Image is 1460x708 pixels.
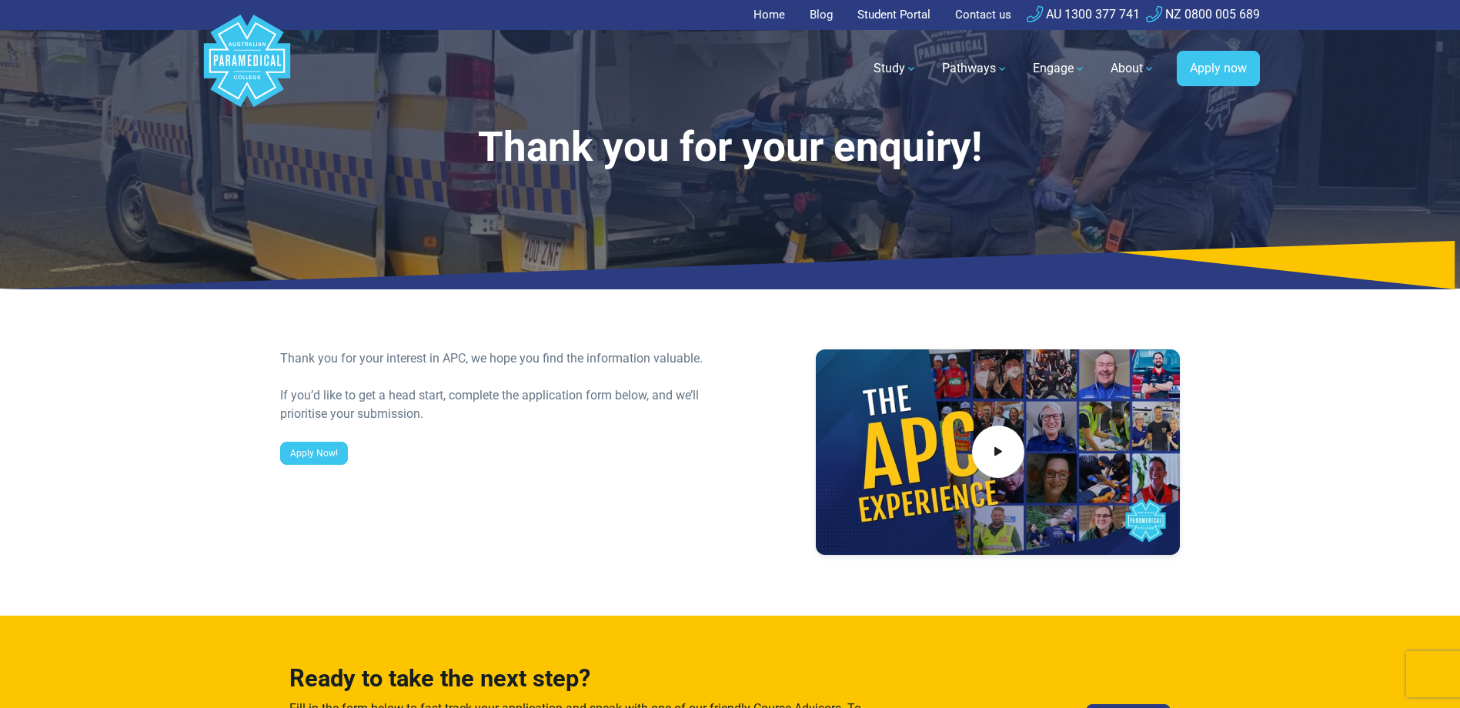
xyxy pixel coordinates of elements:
a: NZ 0800 005 689 [1146,7,1260,22]
a: Apply Now! [280,442,348,465]
div: Thank you for your interest in APC, we hope you find the information valuable. [280,349,721,368]
a: Apply now [1177,51,1260,86]
h1: Thank you for your enquiry! [280,123,1181,172]
div: If you’d like to get a head start, complete the application form below, and we’ll prioritise your... [280,386,721,423]
a: AU 1300 377 741 [1027,7,1140,22]
a: Engage [1024,47,1095,90]
a: Pathways [933,47,1017,90]
a: Study [864,47,927,90]
a: About [1101,47,1164,90]
h3: Ready to take the next step? [289,665,871,693]
a: Australian Paramedical College [201,30,293,108]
